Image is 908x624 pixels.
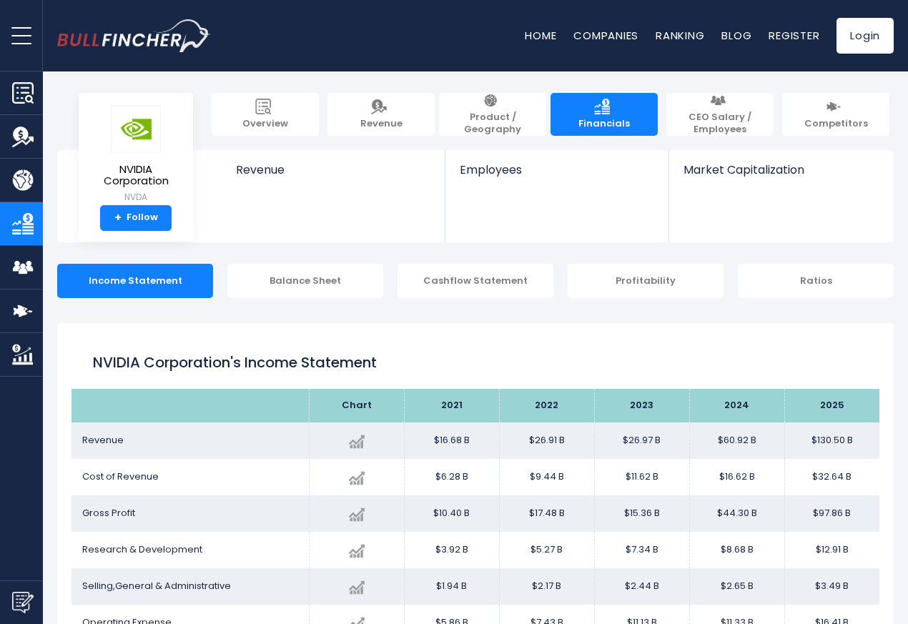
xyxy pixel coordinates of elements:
a: Companies [573,28,638,43]
span: Revenue [236,163,431,177]
span: Gross Profit [82,506,135,520]
td: $12.91 B [784,532,879,568]
th: Chart [309,389,404,422]
a: Ranking [656,28,704,43]
strong: + [114,212,122,224]
span: Cost of Revenue [82,470,159,483]
a: Revenue [327,93,435,136]
span: Selling,General & Administrative [82,579,231,593]
td: $44.30 B [689,495,784,532]
td: $1.94 B [404,568,499,605]
td: $32.64 B [784,459,879,495]
span: Market Capitalization [684,163,878,177]
th: 2022 [499,389,594,422]
small: NVDA [90,191,182,204]
td: $11.62 B [594,459,689,495]
span: Revenue [82,433,124,447]
td: $60.92 B [689,422,784,459]
td: $5.27 B [499,532,594,568]
td: $2.44 B [594,568,689,605]
a: +Follow [100,205,172,231]
span: NVIDIA Corporation [90,164,182,187]
th: 2021 [404,389,499,422]
td: $8.68 B [689,532,784,568]
a: Home [525,28,556,43]
td: $15.36 B [594,495,689,532]
td: $26.91 B [499,422,594,459]
a: Financials [551,93,658,136]
a: Register [769,28,819,43]
a: Revenue [222,150,445,201]
a: NVIDIA Corporation NVDA [89,104,182,205]
div: Cashflow Statement [398,264,553,298]
th: 2025 [784,389,879,422]
td: $3.92 B [404,532,499,568]
td: $16.68 B [404,422,499,459]
td: $2.65 B [689,568,784,605]
div: Income Statement [57,264,213,298]
a: Overview [212,93,319,136]
th: 2023 [594,389,689,422]
span: Employees [460,163,653,177]
a: Market Capitalization [669,150,892,201]
td: $130.50 B [784,422,879,459]
td: $9.44 B [499,459,594,495]
span: Product / Geography [446,112,539,136]
span: Research & Development [82,543,202,556]
a: Login [837,18,894,54]
span: Competitors [804,118,868,130]
td: $26.97 B [594,422,689,459]
a: CEO Salary / Employees [666,93,774,136]
td: $97.86 B [784,495,879,532]
td: $2.17 B [499,568,594,605]
span: Financials [578,118,630,130]
span: Overview [242,118,288,130]
div: Ratios [738,264,894,298]
a: Employees [445,150,668,201]
td: $6.28 B [404,459,499,495]
img: bullfincher logo [57,19,211,52]
span: Revenue [360,118,403,130]
div: Profitability [568,264,724,298]
td: $16.62 B [689,459,784,495]
td: $7.34 B [594,532,689,568]
a: Product / Geography [439,93,546,136]
h1: NVIDIA Corporation's Income Statement [93,352,858,373]
div: Balance Sheet [227,264,383,298]
td: $17.48 B [499,495,594,532]
th: 2024 [689,389,784,422]
a: Competitors [782,93,889,136]
a: Go to homepage [57,19,211,52]
span: CEO Salary / Employees [673,112,766,136]
a: Blog [721,28,751,43]
td: $3.49 B [784,568,879,605]
td: $10.40 B [404,495,499,532]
